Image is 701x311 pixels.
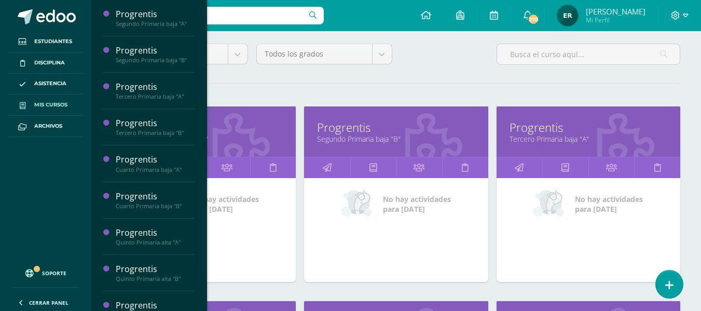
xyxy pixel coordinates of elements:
[116,191,195,202] div: Progrentis
[116,154,195,166] div: Progrentis
[116,81,195,93] div: Progrentis
[586,16,645,24] span: Mi Perfil
[528,13,539,25] span: 278
[42,269,66,277] span: Soporte
[497,44,680,64] input: Busca el curso aquí...
[116,129,195,137] div: Tercero Primaria baja "B"
[8,94,83,116] a: Mis cursos
[116,227,195,246] a: ProgrentisQuinto Primaria alta "A"
[116,45,195,57] div: Progrentis
[116,117,195,137] a: ProgrentisTercero Primaria baja "B"
[116,263,195,275] div: Progrentis
[116,275,195,282] div: Quinto Primaria alta "B"
[34,79,66,88] span: Asistencia
[29,299,68,306] span: Cerrar panel
[116,263,195,282] a: ProgrentisQuinto Primaria alta "B"
[116,20,195,28] div: Segundo Primaria baja "A"
[317,119,475,136] a: Progrentis
[116,57,195,64] div: Segundo Primaria baja "B"
[557,5,578,26] img: 5c384eb2ea0174d85097e364ebdd71e5.png
[265,44,364,64] span: Todos los grados
[116,8,195,20] div: Progrentis
[341,188,376,220] img: no_activities_small.png
[34,101,67,109] span: Mis cursos
[34,37,72,46] span: Estudiantes
[533,188,568,220] img: no_activities_small.png
[116,239,195,246] div: Quinto Primaria alta "A"
[383,194,451,214] span: No hay actividades para [DATE]
[510,134,667,144] a: Tercero Primaria baja "A"
[34,122,62,130] span: Archivos
[116,191,195,210] a: ProgrentisCuarto Primaria baja "B"
[8,52,83,74] a: Disciplina
[116,8,195,28] a: ProgrentisSegundo Primaria baja "A"
[257,44,392,64] a: Todos los grados
[317,134,475,144] a: Segundo Primaria baja "B"
[116,45,195,64] a: ProgrentisSegundo Primaria baja "B"
[8,74,83,95] a: Asistencia
[586,6,645,17] span: [PERSON_NAME]
[116,227,195,239] div: Progrentis
[12,259,79,285] a: Soporte
[116,93,195,100] div: Tercero Primaria baja "A"
[116,166,195,173] div: Cuarto Primaria baja "A"
[510,119,667,136] a: Progrentis
[34,59,65,67] span: Disciplina
[116,202,195,210] div: Cuarto Primaria baja "B"
[116,117,195,129] div: Progrentis
[8,31,83,52] a: Estudiantes
[116,81,195,100] a: ProgrentisTercero Primaria baja "A"
[8,116,83,137] a: Archivos
[575,194,643,214] span: No hay actividades para [DATE]
[191,194,259,214] span: No hay actividades para [DATE]
[98,7,324,24] input: Busca un usuario...
[116,154,195,173] a: ProgrentisCuarto Primaria baja "A"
